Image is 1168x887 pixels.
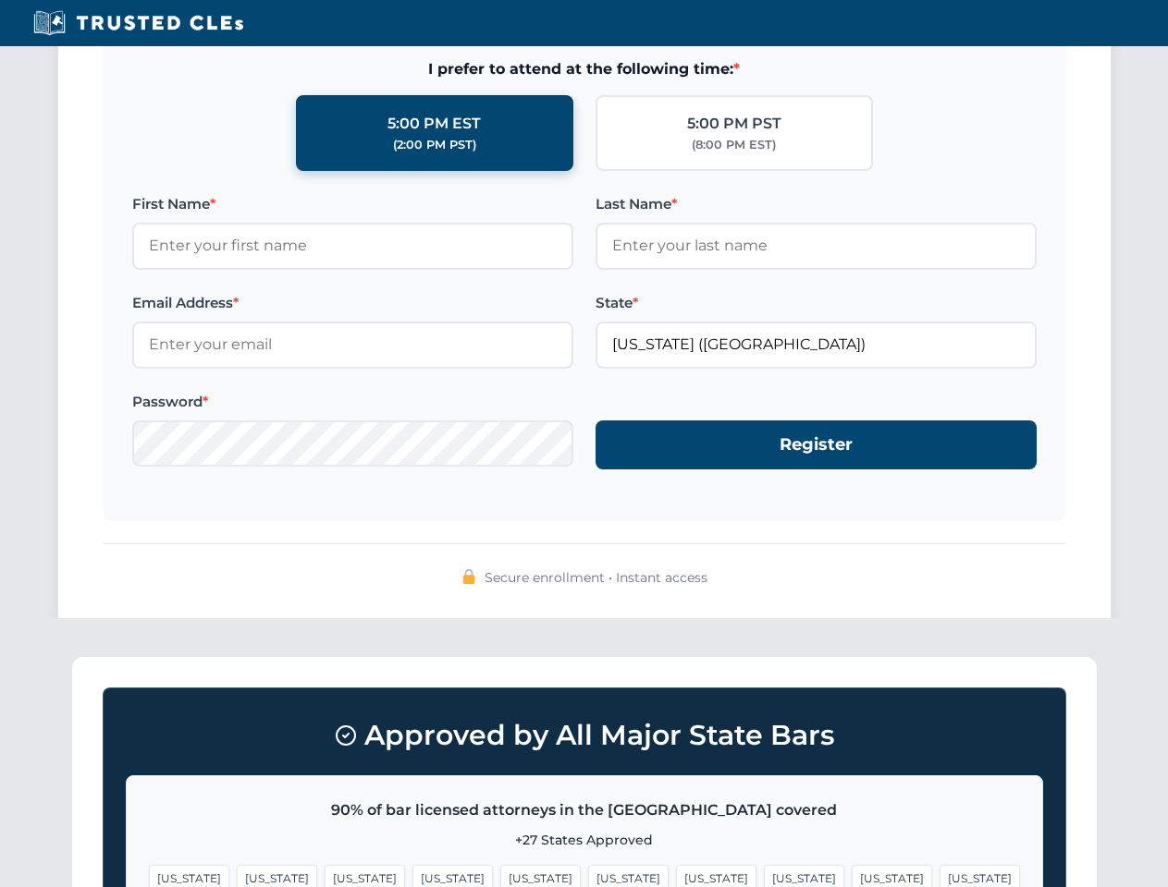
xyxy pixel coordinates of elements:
[132,193,573,215] label: First Name
[132,223,573,269] input: Enter your first name
[387,112,481,136] div: 5:00 PM EST
[692,136,776,154] div: (8:00 PM EST)
[596,420,1037,469] button: Register
[687,112,781,136] div: 5:00 PM PST
[132,292,573,314] label: Email Address
[596,322,1037,368] input: Florida (FL)
[126,711,1043,760] h3: Approved by All Major State Bars
[485,567,707,588] span: Secure enrollment • Instant access
[149,830,1020,850] p: +27 States Approved
[596,193,1037,215] label: Last Name
[596,292,1037,314] label: State
[132,391,573,413] label: Password
[393,136,476,154] div: (2:00 PM PST)
[596,223,1037,269] input: Enter your last name
[132,322,573,368] input: Enter your email
[461,569,476,584] img: 🔒
[149,798,1020,822] p: 90% of bar licensed attorneys in the [GEOGRAPHIC_DATA] covered
[132,57,1037,81] span: I prefer to attend at the following time:
[28,9,249,37] img: Trusted CLEs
